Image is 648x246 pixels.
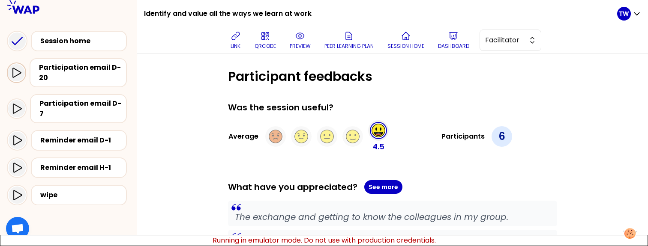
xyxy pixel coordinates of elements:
[228,180,557,194] div: What have you appreciated?
[387,43,424,50] p: Session home
[364,180,402,194] button: See more
[40,135,123,145] div: Reminder email D-1
[321,27,377,53] button: Peer learning plan
[498,130,505,143] p: 6
[228,101,557,113] div: Was the session useful?
[619,9,629,18] p: TW
[435,27,473,53] button: Dashboard
[290,43,311,50] p: preview
[228,131,258,142] h3: Average
[438,43,469,50] p: Dashboard
[617,7,641,21] button: TW
[255,43,276,50] p: QRCODE
[227,27,244,53] button: link
[235,211,550,223] p: The exchange and getting to know the colleagues in my group.
[6,217,29,240] a: Ouvrir le chat
[485,35,524,45] span: Facilitator
[324,43,374,50] p: Peer learning plan
[40,36,123,46] div: Session home
[228,69,557,84] h1: Participant feedbacks
[480,30,541,51] button: Facilitator
[39,98,123,119] div: Participation email D-7
[39,62,123,83] div: Participation email D-20
[618,223,642,244] button: Manage your preferences about cookies
[372,141,384,153] p: 4.5
[40,190,123,200] div: wipe
[231,43,240,50] p: link
[286,27,314,53] button: preview
[441,131,485,142] h3: Participants
[40,163,123,173] div: Reminder email H-1
[251,27,279,53] button: QRCODE
[384,27,428,53] button: Session home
